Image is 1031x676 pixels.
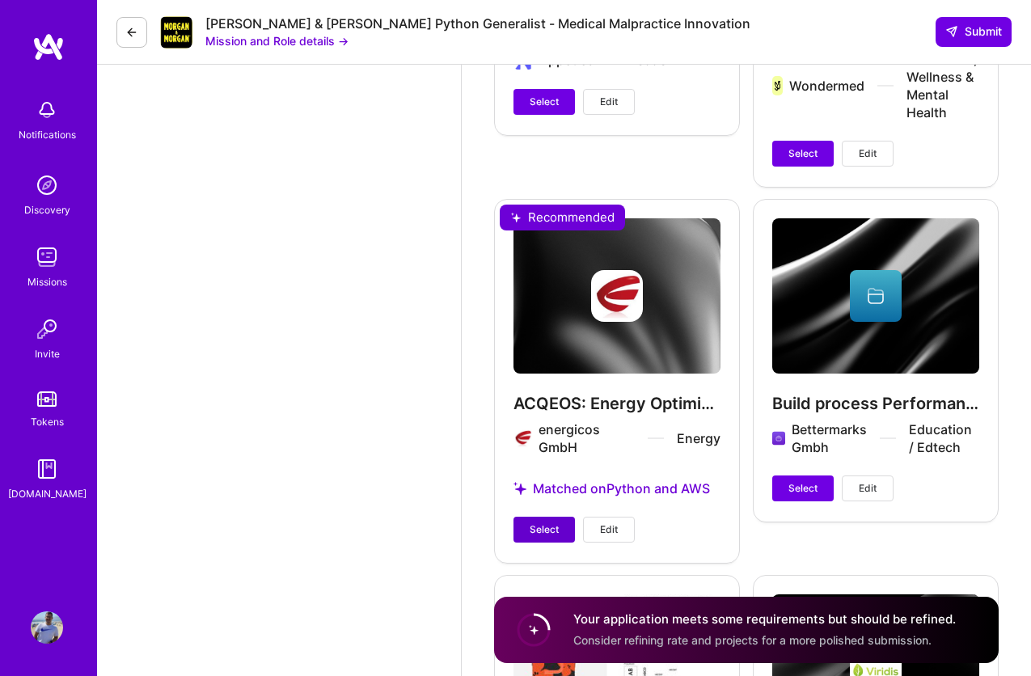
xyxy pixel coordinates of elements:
[772,475,834,501] button: Select
[31,313,63,345] img: Invite
[19,126,76,143] div: Notifications
[27,611,67,644] a: User Avatar
[205,32,349,49] button: Mission and Role details →
[842,141,894,167] button: Edit
[530,95,559,109] span: Select
[859,481,877,496] span: Edit
[945,25,958,38] i: icon SendLight
[600,95,618,109] span: Edit
[35,345,60,362] div: Invite
[772,141,834,167] button: Select
[160,16,192,49] img: Company Logo
[788,481,818,496] span: Select
[31,453,63,485] img: guide book
[530,522,559,537] span: Select
[583,517,635,543] button: Edit
[573,611,956,628] h4: Your application meets some requirements but should be refined.
[31,611,63,644] img: User Avatar
[859,146,877,161] span: Edit
[788,146,818,161] span: Select
[31,169,63,201] img: discovery
[24,201,70,218] div: Discovery
[37,391,57,407] img: tokens
[513,517,575,543] button: Select
[600,522,618,537] span: Edit
[842,475,894,501] button: Edit
[936,17,1012,46] button: Submit
[27,273,67,290] div: Missions
[573,633,932,647] span: Consider refining rate and projects for a more polished submission.
[583,89,635,115] button: Edit
[8,485,87,502] div: [DOMAIN_NAME]
[31,413,64,430] div: Tokens
[205,15,750,32] div: [PERSON_NAME] & [PERSON_NAME] Python Generalist - Medical Malpractice Innovation
[513,89,575,115] button: Select
[125,26,138,39] i: icon LeftArrowDark
[31,94,63,126] img: bell
[945,23,1002,40] span: Submit
[31,241,63,273] img: teamwork
[32,32,65,61] img: logo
